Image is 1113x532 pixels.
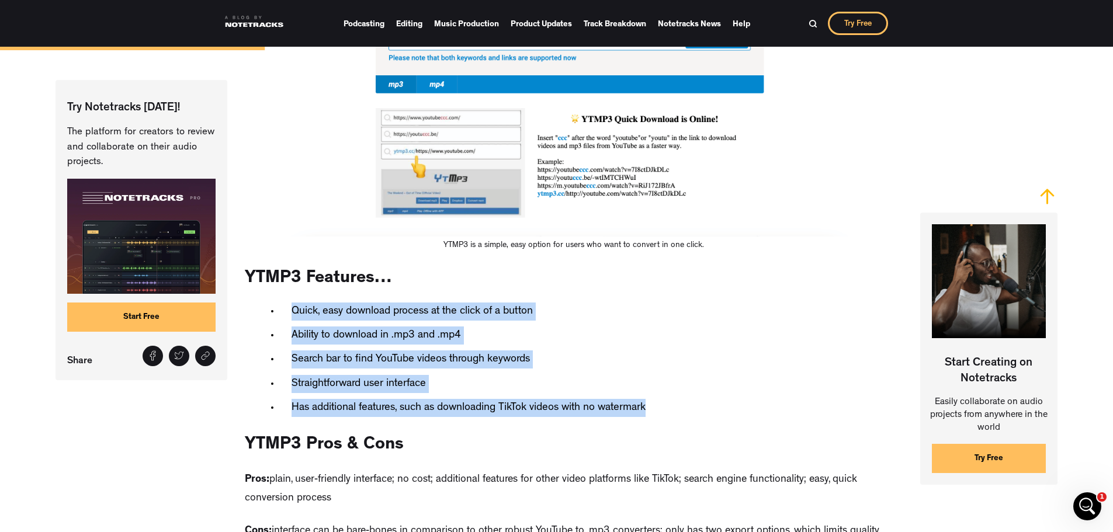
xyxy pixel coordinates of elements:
p: plain, user-friendly interface; no cost; additional features for other video platforms like TikTo... [245,471,903,508]
p: Share [67,352,98,368]
li: Has additional features, such as downloading TikTok videos with no watermark [280,399,646,417]
a: Music Production [434,15,499,32]
a: Try Free [932,444,1046,473]
a: Track Breakdown [584,15,646,32]
a: Start Free [67,302,215,331]
a: Product Updates [511,15,572,32]
figcaption: YTMP3 is a simple, easy option for users who want to convert in one click. [245,239,903,251]
img: Search Bar [809,19,817,28]
li: Straightforward user interface [280,375,646,393]
a: Help [733,15,750,32]
li: Ability to download in .mp3 and .mp4 [280,326,646,345]
a: Podcasting [344,15,384,32]
a: Try Free [828,12,888,35]
a: Tweet [169,345,189,366]
span: 1 [1097,492,1107,502]
a: Share on Facebook [143,345,163,366]
h3: YTMP3 Pros & Cons [245,435,404,457]
p: Easily collaborate on audio projects from anywhere in the world [920,395,1057,434]
a: Notetracks News [658,15,721,32]
strong: Pros: [245,475,269,485]
p: Start Creating on Notetracks [920,346,1057,387]
li: Quick, easy download process at the click of a button [280,302,646,321]
li: Search bar to find YouTube videos through keywords [280,350,646,368]
p: Try Notetracks [DATE]! [67,100,215,116]
a: Editing [396,15,422,32]
iframe: Intercom live chat [1073,492,1101,520]
h3: YTMP3 Features… [245,269,391,291]
img: Share link icon [200,350,210,360]
p: The platform for creators to review and collaborate on their audio projects. [67,125,215,170]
